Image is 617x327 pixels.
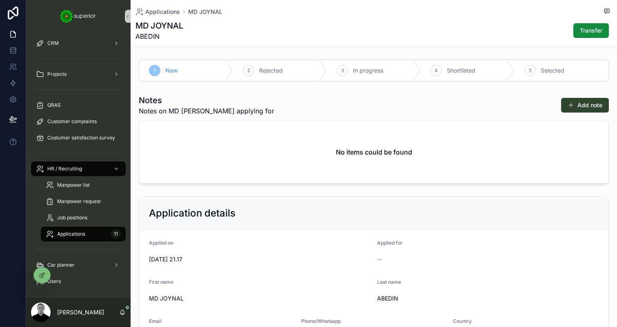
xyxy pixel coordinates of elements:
[47,71,67,77] span: Projects
[453,318,472,324] span: Country
[377,279,401,285] span: Last name
[57,214,87,221] span: Job positions
[26,33,131,298] div: scrollable content
[47,262,75,268] span: Car planner
[31,130,126,145] a: Costumer satisfaction survey
[111,229,121,239] div: 11
[57,231,85,237] span: Applications
[247,67,250,74] span: 2
[341,67,344,74] span: 3
[377,240,403,246] span: Applied for
[529,67,532,74] span: 5
[188,8,222,16] a: MD JOYNAL
[135,20,183,31] h1: MD JOYNAL
[41,227,126,241] a: Applications11
[561,98,609,113] button: Add note
[541,66,564,75] span: Selected
[31,258,126,272] a: Car planner
[31,36,126,51] a: CRM
[149,294,371,303] span: MD JOYNAL
[149,255,371,263] span: [DATE] 21.17
[259,66,283,75] span: Rejected
[31,67,126,82] a: Projects
[301,318,341,324] span: Phone/Whatsapp
[435,67,438,74] span: 4
[41,210,126,225] a: Job positions
[145,8,180,16] span: Applications
[149,240,173,246] span: Applied on
[41,194,126,209] a: Manpower request
[580,27,602,35] span: Transfer
[139,95,274,106] h1: Notes
[57,308,104,316] p: [PERSON_NAME]
[165,66,178,75] span: New
[573,23,609,38] button: Transfer
[149,318,162,324] span: Email
[31,161,126,176] a: HR / Recruiting
[47,118,97,125] span: Customer complaints
[377,294,599,303] span: ABEDIN
[31,98,126,113] a: QRAS
[31,114,126,129] a: Customer complaints
[377,255,382,263] span: --
[135,31,183,41] span: ABEDIN
[139,106,274,116] span: Notes on MD [PERSON_NAME] applying for
[154,67,156,74] span: 1
[149,207,235,220] h2: Application details
[353,66,383,75] span: In progress
[31,274,126,289] a: Users
[47,278,61,285] span: Users
[60,10,97,23] img: App logo
[57,198,101,205] span: Manpower request
[47,40,59,46] span: CRM
[41,178,126,192] a: Manpower list
[57,182,90,188] span: Manpower list
[149,279,173,285] span: First name
[447,66,475,75] span: Shortlisted
[47,166,82,172] span: HR / Recruiting
[336,147,412,157] h2: No items could be found
[47,102,61,108] span: QRAS
[135,8,180,16] a: Applications
[47,135,115,141] span: Costumer satisfaction survey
